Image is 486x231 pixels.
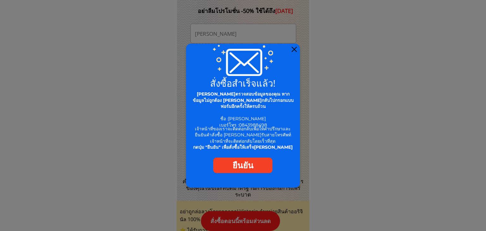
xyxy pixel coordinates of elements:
h2: สั่งซื้อสำเร็จแล้ว! [190,78,296,88]
span: 0843988498 [239,122,267,128]
div: เจ้าหน้าที่ของเราจะติดต่อกลับเพื่อให้คำปรึกษาและยืนยันคำสั่งซื้อ [PERSON_NAME]รับสายโทรศัพท์ เจ้า... [191,126,295,151]
a: ยืนยัน [213,158,272,173]
span: กดปุ่ม "ยืนยัน" เพื่อสั่งซื้อให้เสร็จ[PERSON_NAME] [193,144,293,150]
div: ชื่อ : เบอร์โทร : [191,91,295,128]
span: [PERSON_NAME] [228,116,266,122]
span: [PERSON_NAME]ตรวจสอบข้อมูลของคุณ หากข้อมูลไม่ถูกต้อง [PERSON_NAME]กลับไปกรอกแบบฟอร์มอีกครั้งให้คร... [193,91,294,109]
